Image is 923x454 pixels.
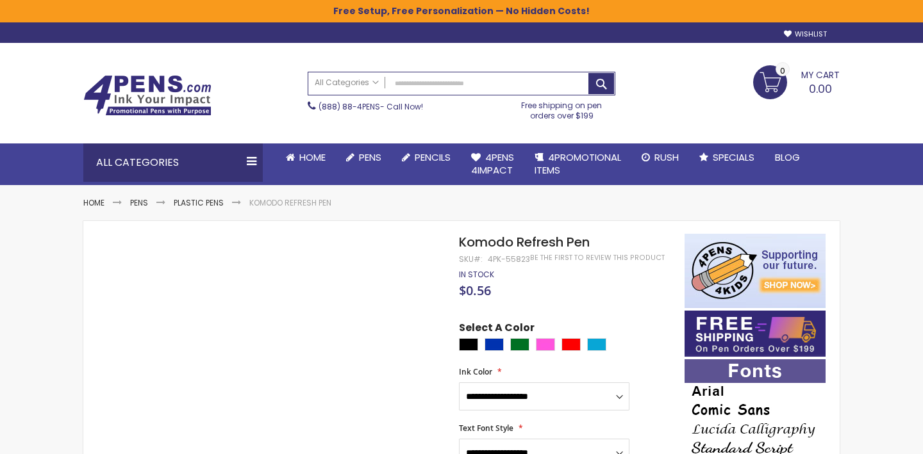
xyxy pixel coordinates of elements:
[461,143,524,185] a: 4Pens4impact
[459,338,478,351] div: Black
[510,338,529,351] div: Green
[471,150,514,177] span: 4Pens 4impact
[685,234,826,308] img: 4pens 4 kids
[631,143,689,172] a: Rush
[775,150,800,164] span: Blog
[459,269,494,280] span: In stock
[83,75,212,116] img: 4Pens Custom Pens and Promotional Products
[508,95,616,121] div: Free shipping on pen orders over $199
[459,366,492,377] span: Ink Color
[587,338,606,351] div: Turquoise
[359,150,381,164] span: Pens
[536,338,555,351] div: Pink
[83,197,104,208] a: Home
[685,311,826,357] img: Free shipping on orders over $199
[299,150,326,164] span: Home
[459,233,590,251] span: Komodo Refresh Pen
[459,270,494,280] div: Availability
[535,150,621,177] span: 4PROMOTIONAL ITEMS
[459,321,535,338] span: Select A Color
[485,338,504,351] div: Blue
[530,253,665,263] a: Be the first to review this product
[654,150,679,164] span: Rush
[392,143,461,172] a: Pencils
[753,65,840,97] a: 0.00 0
[809,81,832,97] span: 0.00
[459,282,491,299] span: $0.56
[784,29,827,39] a: Wishlist
[315,77,379,88] span: All Categories
[130,197,148,208] a: Pens
[319,101,380,112] a: (888) 88-4PENS
[765,143,810,172] a: Blog
[459,423,513,434] span: Text Font Style
[174,197,224,208] a: Plastic Pens
[415,150,451,164] span: Pencils
[780,65,785,77] span: 0
[561,338,581,351] div: Red
[276,143,336,172] a: Home
[689,143,765,172] a: Specials
[308,72,385,93] a: All Categories
[249,198,331,208] li: Komodo Refresh Pen
[524,143,631,185] a: 4PROMOTIONALITEMS
[336,143,392,172] a: Pens
[713,150,754,164] span: Specials
[459,254,483,264] strong: SKU
[319,101,423,112] span: - Call Now!
[488,254,530,264] div: 4PK-55823
[83,143,263,182] div: All Categories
